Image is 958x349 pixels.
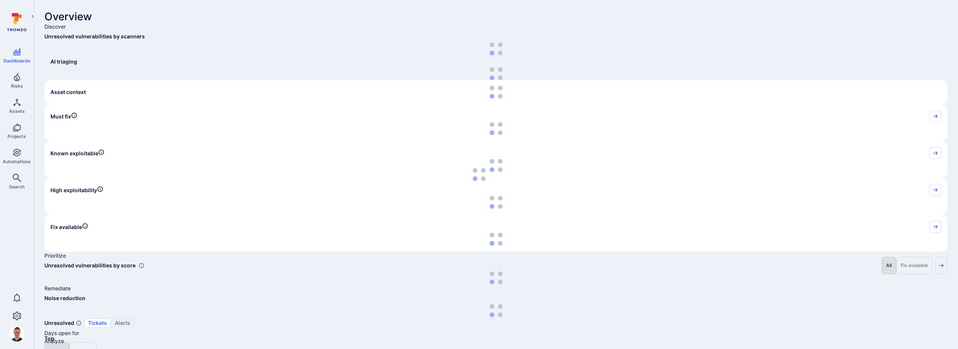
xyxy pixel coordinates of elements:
[490,159,503,172] img: Loading...
[97,186,103,192] svg: EPSS score ≥ 0.7
[882,257,896,274] button: All
[490,67,503,80] img: Loading...
[44,304,947,317] div: loading spinner
[44,272,947,284] div: loading spinner
[98,149,104,155] svg: Confirmed exploitable by KEV
[71,112,77,118] svg: Risk score >=40 , missed SLA
[44,42,947,55] div: loading spinner
[490,122,503,135] img: Loading...
[44,215,947,252] div: Fix available
[28,12,37,21] button: Expand navigation menu
[82,223,88,229] svg: Vulnerabilities with fix available
[50,113,71,120] span: Must fix
[44,295,85,301] span: Noise reduction
[44,67,947,80] div: loading spinner
[9,326,24,341] div: Gustavo Barbato
[50,233,941,246] div: loading spinner
[44,252,66,259] span: Prioritize
[896,257,932,274] button: Fix available
[8,134,26,139] span: Projects
[111,319,134,328] button: alerts
[30,14,35,20] i: Expand navigation menu
[76,319,82,327] span: Number of unresolved items by priority and days open
[44,330,79,336] span: Days open for
[490,233,503,246] img: Loading...
[50,150,98,156] span: Known exploitable
[50,224,82,230] span: Fix available
[490,196,503,209] img: Loading...
[50,187,97,193] span: High exploitability
[50,122,941,135] div: loading spinner
[44,178,947,215] div: High exploitability
[44,285,71,291] span: Remediate
[490,304,503,317] img: Loading...
[44,33,145,40] h2: Unresolved vulnerabilities by scanners
[9,108,25,114] span: Assets
[490,272,503,284] img: Loading...
[3,159,31,164] span: Automations
[3,58,30,64] span: Dashboards
[50,159,941,172] div: loading spinner
[50,196,941,209] div: loading spinner
[44,23,66,30] span: Discover
[44,58,77,65] h2: AI triaging
[490,42,503,55] img: Loading...
[44,262,136,269] span: Unresolved vulnerabilities by score
[11,83,23,89] span: Risks
[139,262,145,270] div: Number of vulnerabilities in status 'Open' 'Triaged' and 'In process' grouped by score
[44,141,947,178] div: Known exploitable
[44,319,74,327] h2: Unresolved
[44,104,947,141] div: Must fix
[85,319,110,328] button: tickets
[44,10,92,23] span: Overview
[9,184,24,190] span: Search
[9,326,24,341] img: ALV-UjXmuuZJOMkI0UM6VrOTlKppOjzY-KBnZishwy62Y5S9f5kGgInmjYPh5tsPKygANqOUHaO8TYo_U6jshOHMwBEkNU5Oe...
[50,88,86,96] span: Asset context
